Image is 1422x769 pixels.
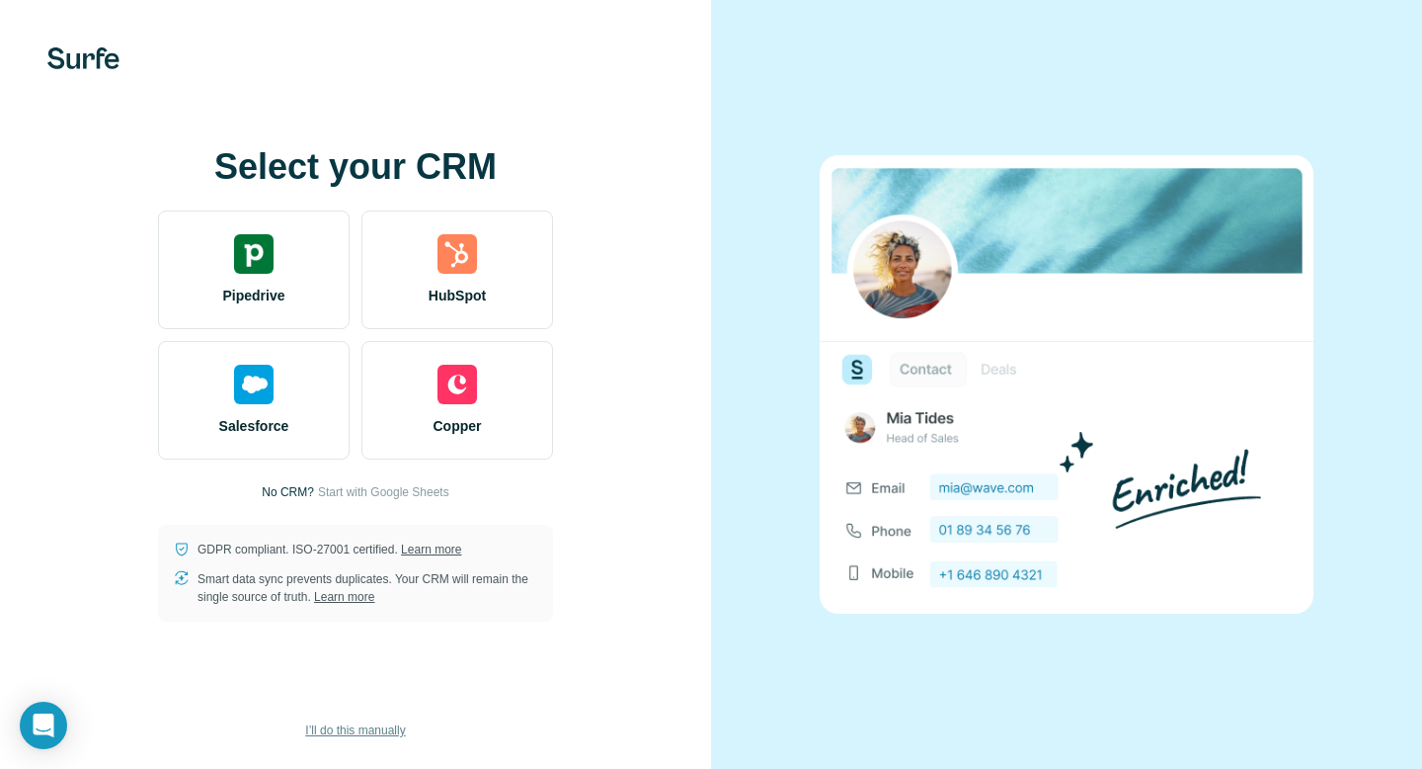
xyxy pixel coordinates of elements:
[262,483,314,501] p: No CRM?
[222,286,284,305] span: Pipedrive
[401,543,461,556] a: Learn more
[437,365,477,404] img: copper's logo
[314,590,374,604] a: Learn more
[197,541,461,558] p: GDPR compliant. ISO-27001 certified.
[20,702,67,749] div: Open Intercom Messenger
[437,234,477,274] img: hubspot's logo
[429,286,486,305] span: HubSpot
[219,416,289,436] span: Salesforce
[305,722,405,739] span: I’ll do this manually
[434,416,482,436] span: Copper
[234,365,274,404] img: salesforce's logo
[47,47,119,69] img: Surfe's logo
[820,155,1313,613] img: none image
[158,147,553,187] h1: Select your CRM
[318,483,449,501] button: Start with Google Sheets
[291,716,419,745] button: I’ll do this manually
[197,570,537,606] p: Smart data sync prevents duplicates. Your CRM will remain the single source of truth.
[234,234,274,274] img: pipedrive's logo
